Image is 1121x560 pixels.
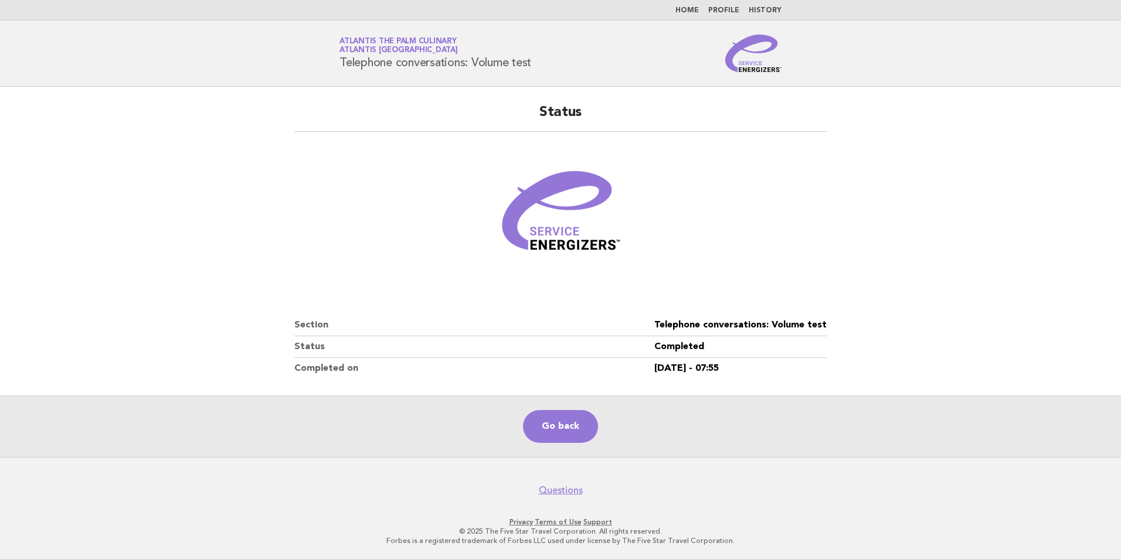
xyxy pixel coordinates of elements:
a: History [749,7,782,14]
p: © 2025 The Five Star Travel Corporation. All rights reserved. [202,527,919,536]
dt: Status [294,336,654,358]
a: Profile [708,7,739,14]
p: Forbes is a registered trademark of Forbes LLC used under license by The Five Star Travel Corpora... [202,536,919,545]
a: Privacy [509,518,533,526]
h1: Telephone conversations: Volume test [339,38,531,69]
a: Support [583,518,612,526]
a: Home [675,7,699,14]
img: Service Energizers [725,35,782,72]
h2: Status [294,103,827,132]
a: Go back [523,410,598,443]
dt: Section [294,315,654,336]
img: Verified [490,146,631,286]
dd: Completed [654,336,827,358]
p: · · [202,517,919,527]
span: Atlantis [GEOGRAPHIC_DATA] [339,47,458,54]
dd: Telephone conversations: Volume test [654,315,827,336]
a: Terms of Use [535,518,582,526]
dt: Completed on [294,358,654,379]
dd: [DATE] - 07:55 [654,358,827,379]
a: Atlantis The Palm CulinaryAtlantis [GEOGRAPHIC_DATA] [339,37,458,54]
a: Questions [539,484,583,496]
